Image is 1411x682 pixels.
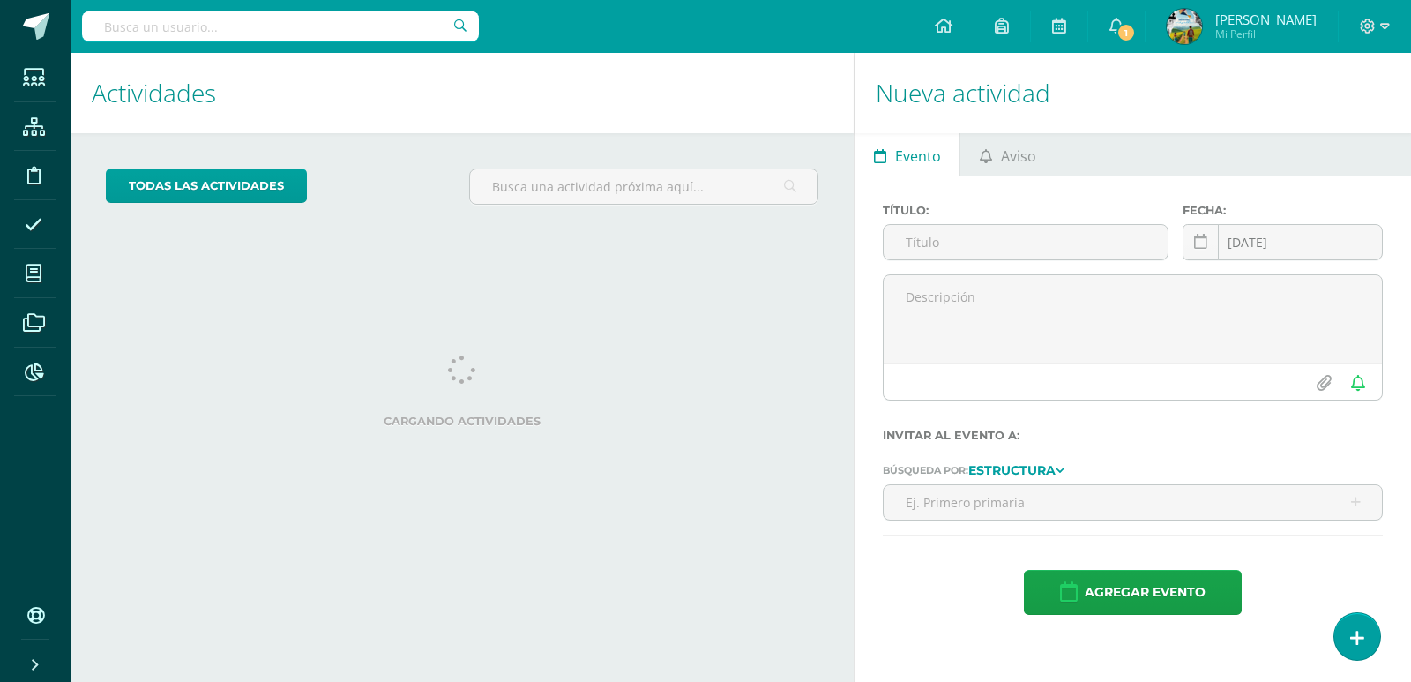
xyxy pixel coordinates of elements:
[106,169,307,203] a: todas las Actividades
[1215,26,1317,41] span: Mi Perfil
[1183,225,1382,259] input: Fecha de entrega
[895,135,941,177] span: Evento
[1183,204,1383,217] label: Fecha:
[883,204,1168,217] label: Título:
[884,225,1168,259] input: Título
[968,462,1056,478] strong: Estructura
[883,464,968,476] span: Búsqueda por:
[1116,23,1136,42] span: 1
[1167,9,1202,44] img: 68dc05d322f312bf24d9602efa4c3a00.png
[1024,570,1242,615] button: Agregar evento
[968,463,1064,476] a: Estructura
[1001,135,1036,177] span: Aviso
[855,133,959,176] a: Evento
[883,429,1383,442] label: Invitar al evento a:
[470,169,817,204] input: Busca una actividad próxima aquí...
[106,415,818,428] label: Cargando actividades
[92,53,832,133] h1: Actividades
[1085,571,1206,614] span: Agregar evento
[884,485,1382,520] input: Ej. Primero primaria
[82,11,479,41] input: Busca un usuario...
[1215,11,1317,28] span: [PERSON_NAME]
[876,53,1390,133] h1: Nueva actividad
[960,133,1055,176] a: Aviso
